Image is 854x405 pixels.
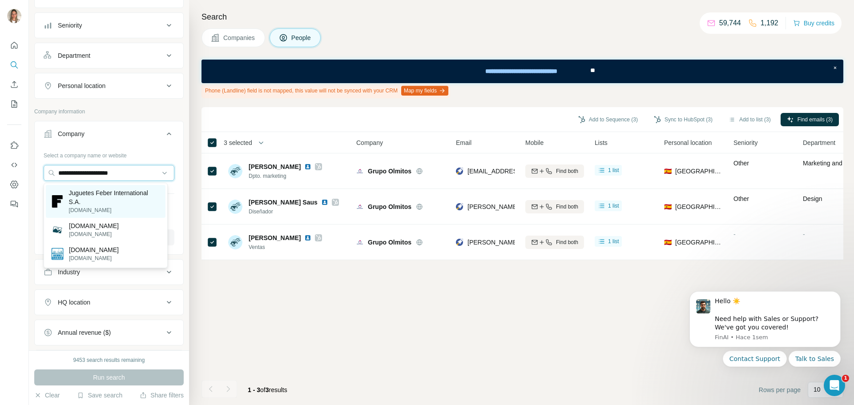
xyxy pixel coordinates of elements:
span: Other [733,160,749,167]
span: Diseñador [249,208,339,216]
button: Map my fields [401,86,448,96]
button: Seniority [35,15,183,36]
span: Design [803,195,822,202]
button: Enrich CSV [7,76,21,92]
span: Find both [556,203,578,211]
p: Company information [34,108,184,116]
div: Company [58,129,85,138]
button: Add to Sequence (3) [572,113,644,126]
button: Industry [35,261,183,283]
img: Juguetes Feber International S.A. [51,195,64,208]
img: Avatar [228,164,242,178]
img: reneelefeber.com [51,224,64,236]
button: Company [35,123,183,148]
button: Quick start [7,37,21,53]
span: of [260,386,266,393]
img: provider rocketreach logo [456,238,463,247]
span: Companies [223,33,256,42]
span: Find both [556,167,578,175]
img: provider rocketreach logo [456,202,463,211]
span: Dpto. marketing [249,172,322,180]
span: results [248,386,287,393]
span: 3 [266,386,269,393]
span: [PERSON_NAME] Saus [249,198,318,207]
span: - [733,231,736,238]
p: 59,744 [719,18,741,28]
span: [GEOGRAPHIC_DATA] [675,202,723,211]
div: Phone (Landline) field is not mapped, this value will not be synced with your CRM [201,83,450,98]
span: Personal location [664,138,712,147]
button: Feedback [7,196,21,212]
span: [PERSON_NAME] [249,233,301,242]
button: Department [35,45,183,66]
span: 1 [842,375,849,382]
button: Personal location [35,75,183,96]
img: provider rocketreach logo [456,167,463,176]
button: Find emails (3) [781,113,839,126]
img: Avatar [228,235,242,249]
span: Find emails (3) [798,116,833,124]
p: [DOMAIN_NAME] [69,245,119,254]
span: 3 selected [224,138,252,147]
p: Juguetes Feber International S.A. [69,188,160,206]
p: 1,192 [761,18,778,28]
span: Seniority [733,138,757,147]
img: LinkedIn logo [304,234,311,241]
span: 🇪🇸 [664,238,672,247]
button: Clear [34,391,60,400]
div: 9453 search results remaining [73,356,145,364]
p: [DOMAIN_NAME] [69,206,160,214]
button: Dashboard [7,176,21,192]
button: Save search [77,391,122,400]
span: Other [733,195,749,202]
p: [DOMAIN_NAME] [69,254,119,262]
h4: Search [201,11,843,23]
span: Grupo Olmitos [368,202,411,211]
div: Department [58,51,90,60]
span: Grupo Olmitos [368,238,411,247]
span: People [291,33,312,42]
div: Industry [58,268,80,277]
img: tripfeber.com [51,248,64,260]
button: Share filters [140,391,184,400]
button: Search [7,57,21,73]
div: Seniority [58,21,82,30]
span: 🇪🇸 [664,202,672,211]
button: Use Surfe on LinkedIn [7,137,21,153]
img: Logo of Grupo Olmitos [356,239,363,246]
span: Email [456,138,471,147]
span: Grupo Olmitos [368,167,411,176]
button: Add to list (3) [722,113,777,126]
span: Lists [595,138,608,147]
span: [GEOGRAPHIC_DATA] [675,238,723,247]
button: Annual revenue ($) [35,322,183,343]
span: 1 - 3 [248,386,260,393]
img: Avatar [7,9,21,23]
button: Find both [525,236,584,249]
p: [DOMAIN_NAME] [69,230,119,238]
span: 🇪🇸 [664,167,672,176]
span: - [803,231,805,238]
img: Logo of Grupo Olmitos [356,168,363,175]
button: Find both [525,164,584,178]
button: HQ location [35,292,183,313]
span: [EMAIL_ADDRESS][DOMAIN_NAME] [467,168,573,175]
p: [DOMAIN_NAME] [69,221,119,230]
div: Personal location [58,81,105,90]
iframe: Intercom notifications mensaje [676,280,854,401]
img: LinkedIn logo [321,199,328,206]
button: Use Surfe API [7,157,21,173]
span: [PERSON_NAME][EMAIL_ADDRESS][DOMAIN_NAME] [467,239,624,246]
img: Logo of Grupo Olmitos [356,203,363,210]
img: Avatar [228,200,242,214]
span: Company [356,138,383,147]
button: My lists [7,96,21,112]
